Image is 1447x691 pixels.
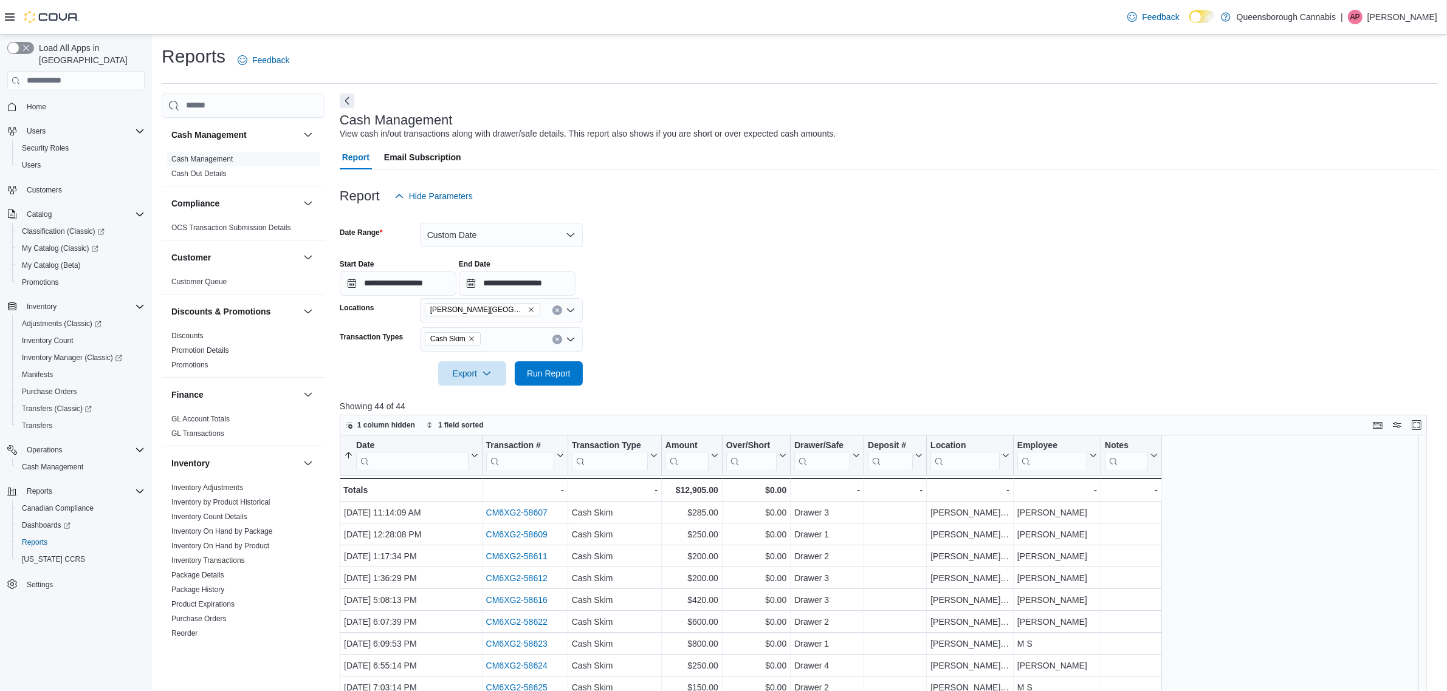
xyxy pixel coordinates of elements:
span: Manifests [17,367,145,382]
button: Clear input [552,335,562,344]
span: Cash Management [17,460,145,474]
div: $200.00 [665,549,718,563]
button: Enter fullscreen [1409,418,1424,432]
a: Inventory Manager (Classic) [17,350,127,365]
div: Cash Skim [572,571,658,585]
span: Inventory [22,299,145,314]
a: Security Roles [17,141,74,155]
button: Settings [2,575,150,593]
div: [PERSON_NAME][GEOGRAPHIC_DATA] [930,549,1009,563]
a: Customer Queue [171,277,227,286]
input: Press the down key to open a popover containing a calendar. [459,271,576,296]
button: Remove Cash Skim from selection in this group [468,335,475,342]
img: Cova [24,11,79,23]
span: Promotions [22,277,59,287]
span: Inventory Transactions [171,556,245,565]
a: GL Transactions [171,429,224,438]
div: $0.00 [726,483,786,497]
span: Report [342,145,369,169]
a: Promotions [17,275,64,290]
span: My Catalog (Beta) [22,260,81,270]
div: $285.00 [665,505,718,520]
a: Users [17,158,46,172]
a: CM6XG2-58623 [486,639,547,648]
button: Inventory Count [12,332,150,349]
button: Promotions [12,274,150,291]
button: Keyboard shortcuts [1370,418,1385,432]
span: Dark Mode [1189,23,1190,24]
span: [PERSON_NAME][GEOGRAPHIC_DATA] [430,304,525,316]
div: View cash in/out transactions along with drawer/safe details. This report also shows if you are s... [340,128,836,140]
div: [PERSON_NAME] [1017,549,1097,563]
span: Export [445,361,499,386]
span: Reports [27,486,52,496]
span: My Catalog (Classic) [17,241,145,256]
div: Drawer/Safe [794,440,850,471]
a: Dashboards [17,518,75,533]
div: Transaction Type [572,440,648,471]
div: - [868,483,923,497]
a: My Catalog (Beta) [17,258,86,273]
a: Cash Management [171,155,233,163]
a: Transfers (Classic) [12,400,150,417]
div: $200.00 [665,571,718,585]
span: My Catalog (Classic) [22,243,98,253]
span: 1 field sorted [438,420,484,430]
a: Feedback [233,48,294,72]
div: Drawer 3 [794,505,860,520]
div: - [1105,483,1158,497]
span: Transfers (Classic) [22,404,92,414]
a: Adjustments (Classic) [17,316,106,331]
span: Home [27,102,46,112]
div: [PERSON_NAME] [1017,571,1097,585]
span: Hide Parameters [409,190,473,202]
span: Manifests [22,370,53,380]
button: Compliance [301,196,315,211]
div: Cash Skim [572,527,658,542]
button: Remove Scott 72 Centre from selection in this group [528,306,535,313]
a: CM6XG2-58611 [486,551,547,561]
div: Date [356,440,469,451]
button: Catalog [22,207,57,222]
button: Compliance [171,197,298,209]
div: [DATE] 12:28:08 PM [344,527,478,542]
div: Location [930,440,1000,471]
p: | [1341,10,1343,24]
button: [US_STATE] CCRS [12,551,150,568]
a: Inventory Adjustments [171,483,243,492]
button: Cash Management [301,128,315,142]
span: Inventory Manager (Classic) [17,350,145,365]
span: GL Account Totals [171,414,230,424]
button: Clear input [552,305,562,315]
button: Over/Short [726,440,786,471]
span: My Catalog (Beta) [17,258,145,273]
div: Cash Skim [572,593,658,607]
a: Classification (Classic) [17,224,109,239]
div: Over/Short [726,440,777,451]
div: [PERSON_NAME][GEOGRAPHIC_DATA] [930,571,1009,585]
button: Discounts & Promotions [301,304,315,319]
div: Transaction # [486,440,554,451]
a: Product Expirations [171,600,235,608]
span: Cash Out Details [171,169,227,179]
span: Operations [22,443,145,457]
span: Catalog [27,209,52,219]
button: Catalog [2,206,150,223]
a: Inventory by Product Historical [171,498,270,506]
a: Package Details [171,571,224,579]
a: GL Account Totals [171,415,230,423]
p: Queensborough Cannabis [1237,10,1336,24]
button: Inventory [22,299,61,314]
input: Dark Mode [1189,10,1215,23]
div: [DATE] 5:08:13 PM [344,593,478,607]
div: - [1017,483,1097,497]
a: CM6XG2-58609 [486,529,547,539]
p: [PERSON_NAME] [1367,10,1437,24]
a: Reports [17,535,52,550]
span: Package History [171,585,224,594]
span: Home [22,99,145,114]
a: Purchase Orders [17,384,82,399]
div: $0.00 [726,505,786,520]
span: Reports [22,537,47,547]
